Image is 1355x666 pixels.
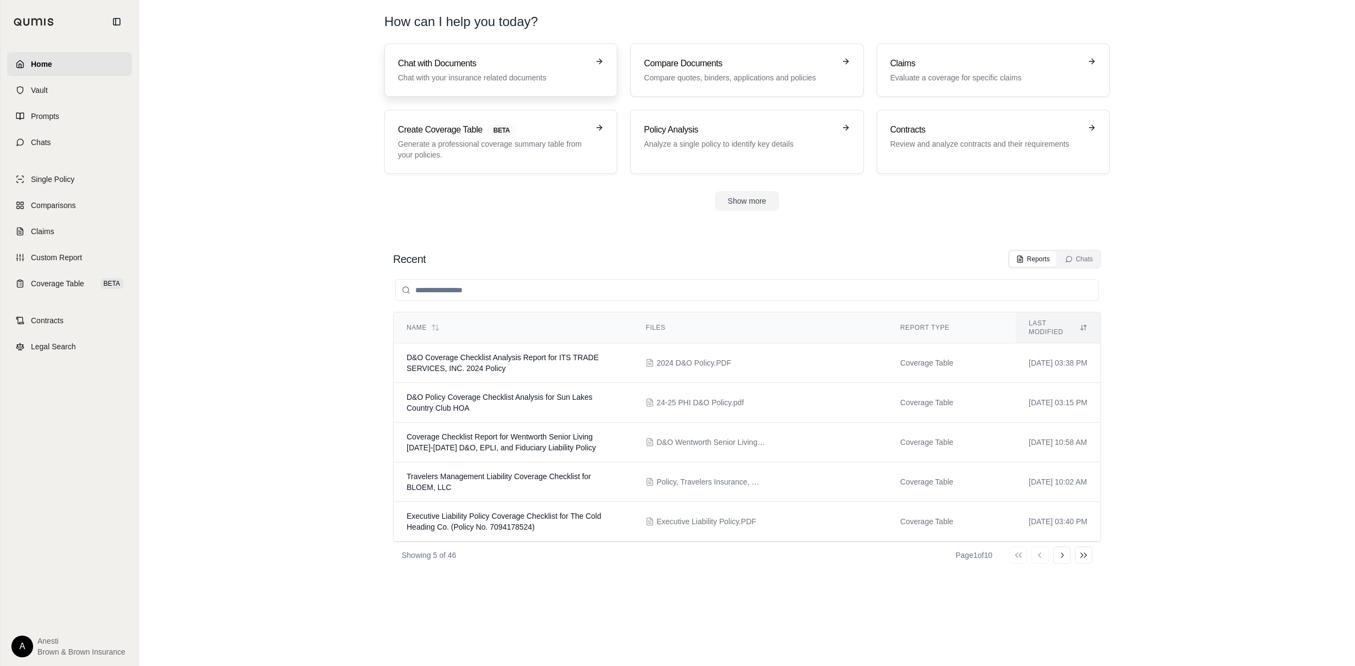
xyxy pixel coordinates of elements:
[656,476,765,487] span: Policy, Travelers Insurance, Management Liability 4222025 - 4222026.pdf
[31,200,75,211] span: Comparisons
[7,309,132,332] a: Contracts
[887,462,1016,502] td: Coverage Table
[890,123,1081,136] h3: Contracts
[1010,252,1056,267] button: Reports
[7,130,132,154] a: Chats
[7,52,132,76] a: Home
[715,191,780,211] button: Show more
[7,193,132,217] a: Comparisons
[890,139,1081,149] p: Review and analyze contracts and their requirements
[877,43,1110,97] a: ClaimsEvaluate a coverage for specific claims
[108,13,125,30] button: Collapse sidebar
[393,252,426,267] h2: Recent
[887,383,1016,423] td: Coverage Table
[31,341,76,352] span: Legal Search
[7,78,132,102] a: Vault
[14,18,54,26] img: Qumis Logo
[384,13,1110,30] h1: How can I help you today?
[100,278,123,289] span: BETA
[407,512,601,531] span: Executive Liability Policy Coverage Checklist for The Cold Heading Co. (Policy No. 7094178524)
[407,323,619,332] div: Name
[887,343,1016,383] td: Coverage Table
[656,397,744,408] span: 24-25 PHI D&O Policy.pdf
[384,43,617,97] a: Chat with DocumentsChat with your insurance related documents
[644,139,834,149] p: Analyze a single policy to identify key details
[1016,502,1100,542] td: [DATE] 03:40 PM
[656,437,765,448] span: D&O Wentworth Senior Living - 2024 Policy.pdf
[407,393,592,412] span: D&O Policy Coverage Checklist Analysis for Sun Lakes Country Club HOA
[398,139,588,160] p: Generate a professional coverage summary table from your policies.
[7,167,132,191] a: Single Policy
[402,550,456,561] p: Showing 5 of 46
[31,315,64,326] span: Contracts
[887,423,1016,462] td: Coverage Table
[7,335,132,359] a: Legal Search
[487,124,516,136] span: BETA
[31,137,51,148] span: Chats
[1016,423,1100,462] td: [DATE] 10:58 AM
[31,278,84,289] span: Coverage Table
[398,123,588,136] h3: Create Coverage Table
[31,59,52,70] span: Home
[37,646,125,657] span: Brown & Brown Insurance
[31,226,54,237] span: Claims
[632,312,887,343] th: Files
[31,111,59,122] span: Prompts
[644,123,834,136] h3: Policy Analysis
[7,104,132,128] a: Prompts
[31,252,82,263] span: Custom Report
[1065,255,1093,263] div: Chats
[1016,255,1050,263] div: Reports
[887,502,1016,542] td: Coverage Table
[11,636,33,657] div: A
[656,357,731,368] span: 2024 D&O Policy.PDF
[644,57,834,70] h3: Compare Documents
[398,57,588,70] h3: Chat with Documents
[1016,383,1100,423] td: [DATE] 03:15 PM
[630,43,863,97] a: Compare DocumentsCompare quotes, binders, applications and policies
[407,472,591,492] span: Travelers Management Liability Coverage Checklist for BLOEM, LLC
[31,174,74,185] span: Single Policy
[1016,343,1100,383] td: [DATE] 03:38 PM
[890,72,1081,83] p: Evaluate a coverage for specific claims
[37,636,125,646] span: Anesti
[955,550,992,561] div: Page 1 of 10
[31,85,48,96] span: Vault
[407,432,596,452] span: Coverage Checklist Report for Wentworth Senior Living 2024-2025 D&O, EPLI, and Fiduciary Liabilit...
[656,516,756,527] span: Executive Liability Policy.PDF
[1029,319,1087,336] div: Last modified
[630,110,863,174] a: Policy AnalysisAnalyze a single policy to identify key details
[7,219,132,243] a: Claims
[7,246,132,269] a: Custom Report
[1059,252,1099,267] button: Chats
[384,110,617,174] a: Create Coverage TableBETAGenerate a professional coverage summary table from your policies.
[890,57,1081,70] h3: Claims
[1016,462,1100,502] td: [DATE] 10:02 AM
[877,110,1110,174] a: ContractsReview and analyze contracts and their requirements
[644,72,834,83] p: Compare quotes, binders, applications and policies
[407,353,599,373] span: D&O Coverage Checklist Analysis Report for ITS TRADE SERVICES, INC. 2024 Policy
[887,312,1016,343] th: Report Type
[398,72,588,83] p: Chat with your insurance related documents
[7,272,132,296] a: Coverage TableBETA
